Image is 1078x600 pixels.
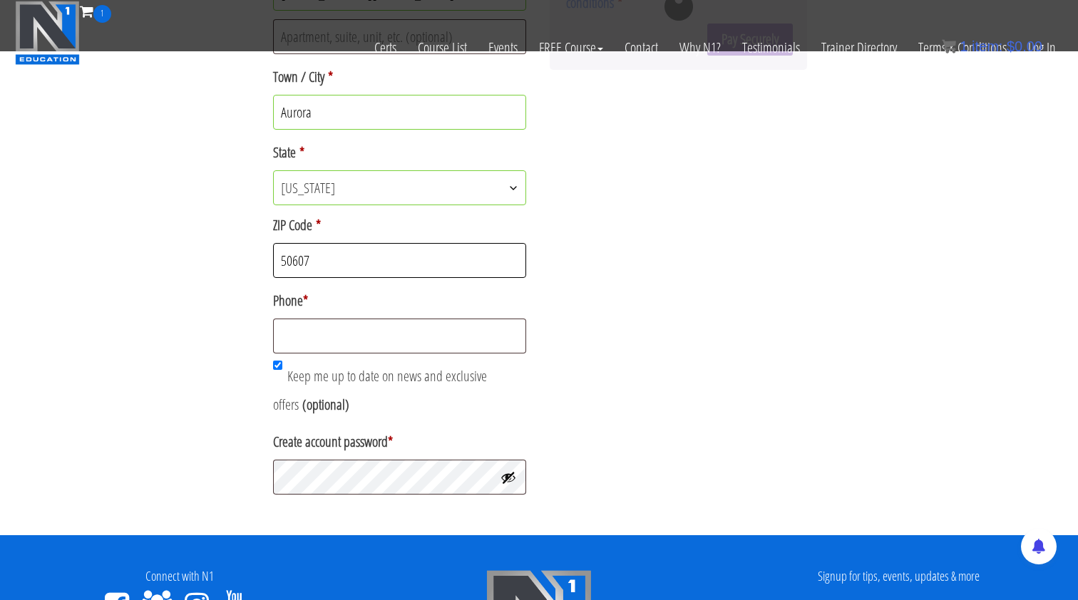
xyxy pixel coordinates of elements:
span: Province [273,170,526,205]
img: icon11.png [942,39,956,53]
span: Keep me up to date on news and exclusive offers [273,366,487,414]
a: Events [478,23,528,73]
a: 1 item: $0.00 [942,38,1042,54]
span: (optional) [302,395,349,414]
span: 1 [960,38,967,54]
a: Trainer Directory [811,23,908,73]
img: n1-education [15,1,80,65]
a: Testimonials [731,23,811,73]
label: Town / City [273,63,526,91]
a: Log In [1017,23,1067,73]
h4: Connect with N1 [11,569,349,584]
a: FREE Course [528,23,614,73]
label: Create account password [273,428,526,456]
a: Why N1? [669,23,731,73]
bdi: 0.00 [1007,38,1042,54]
span: 1 [93,5,111,23]
input: Keep me up to date on news and exclusive offers (optional) [273,361,282,370]
label: State [273,138,526,167]
a: Contact [614,23,669,73]
a: Course List [407,23,478,73]
a: Terms & Conditions [908,23,1017,73]
a: Certs [364,23,407,73]
label: Phone [273,286,526,315]
label: ZIP Code [273,211,526,239]
span: Iowa [274,171,525,205]
span: $ [1007,38,1015,54]
button: Show password [500,470,516,485]
a: 1 [80,1,111,21]
span: item: [972,38,1002,54]
h4: Signup for tips, events, updates & more [729,569,1067,584]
